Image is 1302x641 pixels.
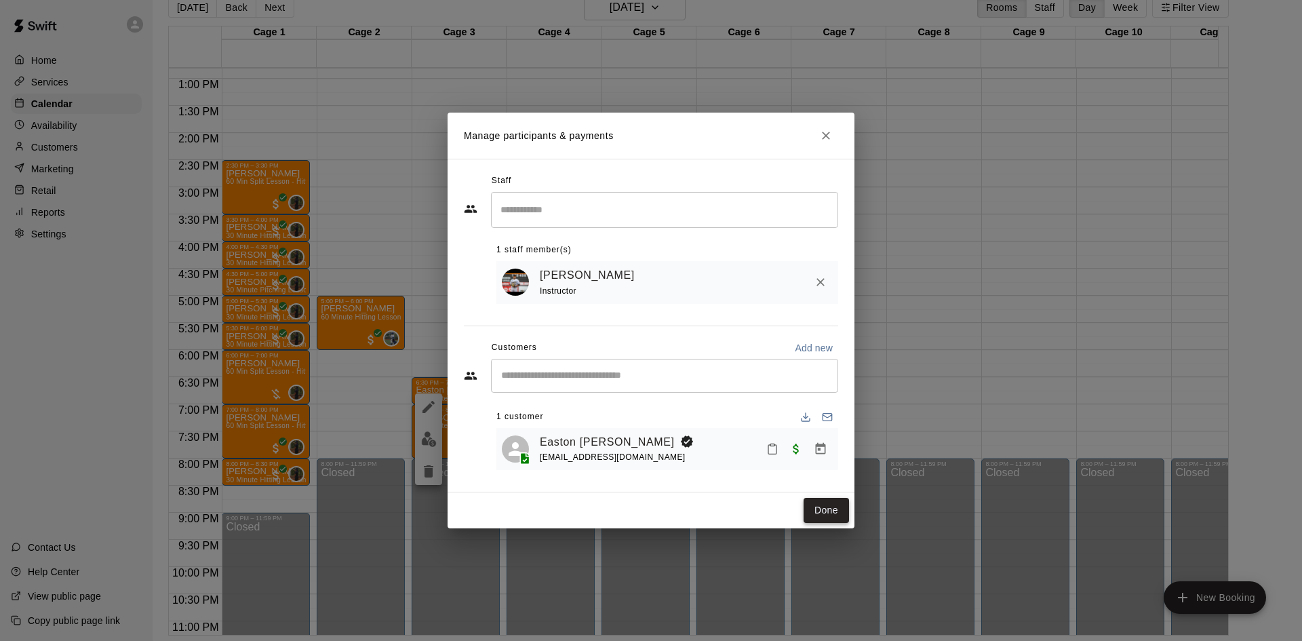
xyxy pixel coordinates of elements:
[761,438,784,461] button: Mark attendance
[491,192,838,228] div: Search staff
[540,433,675,451] a: Easton [PERSON_NAME]
[492,337,537,359] span: Customers
[496,239,572,261] span: 1 staff member(s)
[540,452,686,462] span: [EMAIL_ADDRESS][DOMAIN_NAME]
[492,170,511,192] span: Staff
[804,498,849,523] button: Done
[502,269,529,296] img: Greg Duncan
[795,406,816,428] button: Download list
[789,337,838,359] button: Add new
[540,286,576,296] span: Instructor
[491,359,838,393] div: Start typing to search customers...
[502,435,529,463] div: Easton Beaty
[680,435,694,448] svg: Booking Owner
[814,123,838,148] button: Close
[808,270,833,294] button: Remove
[464,129,614,143] p: Manage participants & payments
[540,267,635,284] a: [PERSON_NAME]
[784,442,808,454] span: Paid with Card
[795,341,833,355] p: Add new
[816,406,838,428] button: Email participants
[464,202,477,216] svg: Staff
[464,369,477,383] svg: Customers
[808,437,833,461] button: Manage bookings & payment
[496,406,543,428] span: 1 customer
